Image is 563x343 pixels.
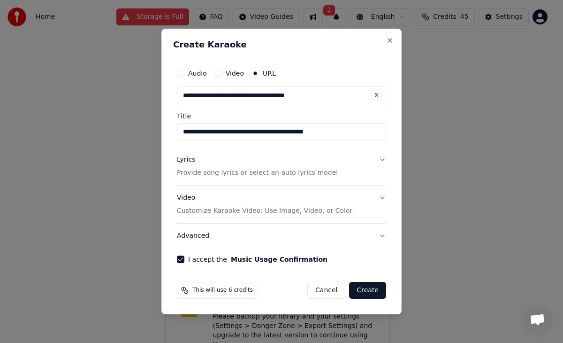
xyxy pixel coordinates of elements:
[177,206,352,216] p: Customize Karaoke Video: Use Image, Video, or Color
[177,155,195,164] div: Lyrics
[263,70,276,77] label: URL
[192,287,253,294] span: This will use 6 credits
[231,256,327,263] button: I accept the
[173,40,390,49] h2: Create Karaoke
[226,70,244,77] label: Video
[177,113,386,119] label: Title
[177,224,386,248] button: Advanced
[188,256,327,263] label: I accept the
[177,193,352,216] div: Video
[349,282,386,299] button: Create
[307,282,345,299] button: Cancel
[177,168,338,178] p: Provide song lyrics or select an auto lyrics model
[177,186,386,223] button: VideoCustomize Karaoke Video: Use Image, Video, or Color
[177,148,386,185] button: LyricsProvide song lyrics or select an auto lyrics model
[188,70,207,77] label: Audio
